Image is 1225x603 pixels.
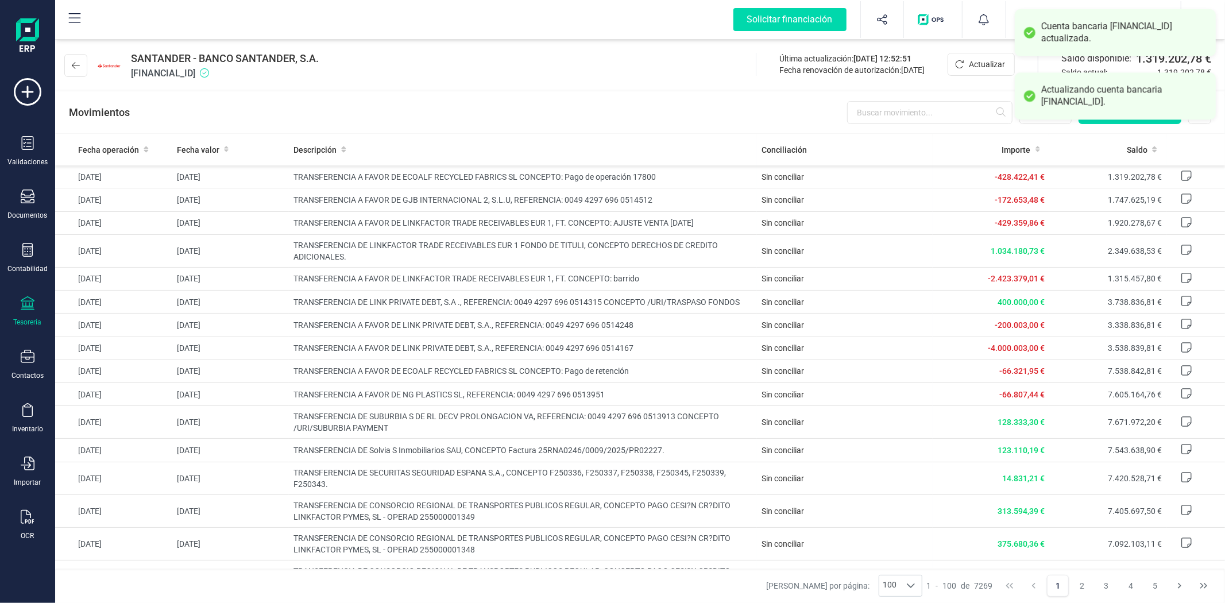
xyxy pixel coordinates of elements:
td: 7.543.638,90 € [1049,439,1166,462]
span: Sin conciliar [762,418,804,427]
span: TRANSFERENCIA DE SECURITAS SEGURIDAD ESPANA S.A., CONCEPTO F250336, F250337, F250338, F250345, F2... [293,467,752,490]
td: [DATE] [55,337,172,360]
button: Page 4 [1120,575,1142,597]
td: 7.605.164,76 € [1049,383,1166,406]
td: 7.671.972,20 € [1049,406,1166,439]
span: [DATE] 12:52:51 [853,54,911,63]
div: OCR [21,531,34,540]
td: [DATE] [172,439,289,462]
div: Documentos [8,211,48,220]
td: 6.716.422,75 € [1049,560,1166,593]
span: -200.003,00 € [995,320,1045,330]
div: Cuenta bancaria [FINANCIAL_ID] actualizada. [1041,21,1207,45]
span: [DATE] [901,65,925,75]
div: Solicitar financiación [733,8,847,31]
td: [DATE] [55,234,172,267]
span: TRANSFERENCIA DE LINK PRIVATE DEBT, S.A ., REFERENCIA: 0049 4297 696 0514315 CONCEPTO /URI/TRASPA... [293,296,752,308]
div: Actualizando cuenta bancaria [FINANCIAL_ID]. [1041,84,1207,108]
td: [DATE] [172,165,289,188]
img: Logo de OPS [918,14,948,25]
td: [DATE] [172,188,289,211]
td: [DATE] [55,165,172,188]
div: [PERSON_NAME] por página: [766,575,922,597]
span: TRANSFERENCIA A FAVOR DE ECOALF RECYCLED FABRICS SL CONCEPTO: Pago de retención [293,365,752,377]
span: Descripción [293,144,337,156]
span: TRANSFERENCIA A FAVOR DE LINK PRIVATE DEBT, S.A., REFERENCIA: 0049 4297 696 0514248 [293,319,752,331]
span: Saldo disponible: [1061,52,1131,65]
span: TRANSFERENCIA DE CONSORCIO REGIONAL DE TRANSPORTES PUBLICOS REGULAR, CONCEPTO PAGO CESI?N CR?DITO... [293,565,752,588]
span: Sin conciliar [762,390,804,399]
button: Logo de OPS [911,1,955,38]
span: 128.333,30 € [998,418,1045,427]
td: 1.747.625,19 € [1049,188,1166,211]
span: Conciliación [762,144,807,156]
span: Sin conciliar [762,218,804,227]
span: TRANSFERENCIA A FAVOR DE GJB INTERNACIONAL 2, S.L.U, REFERENCIA: 0049 4297 696 0514512 [293,194,752,206]
td: 1.920.278,67 € [1049,211,1166,234]
span: TRANSFERENCIA A FAVOR DE ECOALF RECYCLED FABRICS SL CONCEPTO: Pago de operación 17800 [293,171,752,183]
td: [DATE] [55,211,172,234]
span: Sin conciliar [762,172,804,181]
span: TRANSFERENCIA DE CONSORCIO REGIONAL DE TRANSPORTES PUBLICOS REGULAR, CONCEPTO PAGO CESI?N CR?DITO... [293,500,752,523]
td: [DATE] [55,360,172,382]
td: [DATE] [172,462,289,494]
td: [DATE] [172,314,289,337]
div: Contactos [11,371,44,380]
img: Logo Finanedi [16,18,39,55]
span: 375.680,36 € [998,539,1045,548]
span: 7269 [975,580,993,592]
span: Sin conciliar [762,246,804,256]
td: [DATE] [55,188,172,211]
td: [DATE] [55,494,172,527]
button: Next Page [1169,575,1191,597]
td: 7.405.697,50 € [1049,494,1166,527]
span: 123.110,19 € [998,446,1045,455]
span: -428.422,41 € [995,172,1045,181]
button: LILINK PRIVATE DEBT SA[PERSON_NAME] [PERSON_NAME] [1020,1,1167,38]
span: -2.423.379,01 € [988,274,1045,283]
div: Inventario [12,424,43,434]
div: Validaciones [7,157,48,167]
button: Page 3 [1096,575,1118,597]
td: [DATE] [172,267,289,290]
span: -66.807,44 € [999,390,1045,399]
span: Sin conciliar [762,366,804,376]
span: Sin conciliar [762,320,804,330]
button: Previous Page [1023,575,1045,597]
td: [DATE] [172,291,289,314]
td: [DATE] [55,267,172,290]
td: [DATE] [55,439,172,462]
span: TRANSFERENCIA A FAVOR DE NG PLASTICS SL, REFERENCIA: 0049 4297 696 0513951 [293,389,752,400]
td: [DATE] [172,527,289,560]
button: Page 5 [1144,575,1166,597]
td: [DATE] [172,360,289,382]
td: [DATE] [55,383,172,406]
span: TRANSFERENCIA A FAVOR DE LINKFACTOR TRADE RECEIVABLES EUR 1, FT. CONCEPTO: AJUSTE VENTA [DATE] [293,217,752,229]
span: -172.653,48 € [995,195,1045,204]
span: 100 [943,580,957,592]
p: Movimientos [69,105,130,121]
span: TRANSFERENCIA DE LINKFACTOR TRADE RECEIVABLES EUR 1 FONDO DE TITULI, CONCEPTO DERECHOS DE CREDITO... [293,239,752,262]
span: Saldo actual: [1061,67,1153,78]
td: [DATE] [55,462,172,494]
td: [DATE] [55,291,172,314]
td: [DATE] [55,560,172,593]
td: [DATE] [172,494,289,527]
div: Última actualización: [779,53,925,64]
span: 313.594,39 € [998,507,1045,516]
span: 1.319.202,78 € [1136,51,1211,67]
span: -4.000.003,00 € [988,343,1045,353]
td: 1.315.457,80 € [1049,267,1166,290]
span: Fecha operación [78,144,139,156]
button: Page 1 [1047,575,1069,597]
span: 1.319.202,78 € [1157,67,1211,78]
div: Fecha renovación de autorización: [779,64,925,76]
span: Sin conciliar [762,446,804,455]
td: [DATE] [172,211,289,234]
span: Sin conciliar [762,539,804,548]
td: 7.420.528,71 € [1049,462,1166,494]
span: TRANSFERENCIA DE CONSORCIO REGIONAL DE TRANSPORTES PUBLICOS REGULAR, CONCEPTO PAGO CESI?N CR?DITO... [293,532,752,555]
td: 3.338.836,81 € [1049,314,1166,337]
td: 3.738.836,81 € [1049,291,1166,314]
td: [DATE] [172,383,289,406]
